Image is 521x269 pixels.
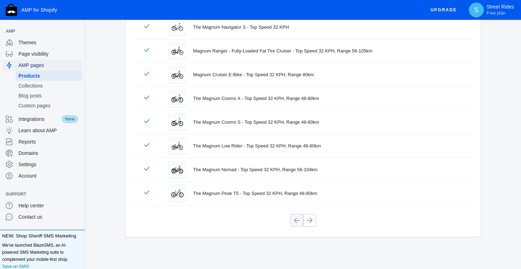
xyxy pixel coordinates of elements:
[487,4,514,16] p: Street Rides
[72,193,83,196] button: Add a sales channel
[3,37,82,48] a: Themes
[16,91,82,101] a: Blog posts
[18,62,79,69] span: AMP pages
[3,60,82,71] a: AMP pages
[169,94,186,103] img: cosmo_x_feature_gallery_variant_4_image_1_silver.jpg
[193,166,465,173] div: The Magnum Nomad - Top Speed 32 KPH, Range 56-104km
[487,10,505,16] span: Free plan
[18,92,79,99] span: Blog posts
[193,142,465,150] div: The Magnum Low Rider - Top Speed 32 KPH, Range 48-80km
[72,30,83,33] button: Add a sales channel
[3,147,82,159] a: Domains
[431,4,457,16] span: Upgrade
[6,191,72,198] span: Support
[169,141,186,151] img: low_rider__new__feature_gallery_variant_1_image_1_black_with_copper.jpg
[169,46,186,56] img: ranger_feature_gallery_variant_3_image_1_matte_black.jpg
[3,48,82,60] a: Page visibility
[3,125,82,136] a: Learn about AMP
[169,165,186,174] img: nomad_feature_gallery_variant_2_image_1_ocean.jpg
[193,190,465,197] div: The Magnum Peak T5 - Top Speed 32 KPH, Range 48-80km
[3,211,82,223] a: Contact us
[169,118,186,127] img: cosmo_x_feature_gallery_variant_4_image_1_silver_1138eb31-ff0c-4ef5-bc2e-2ca4f89c6c8d.jpg
[16,81,82,91] a: Collections
[6,4,17,16] img: Shop Sheriff Logo
[193,71,465,78] div: Magnum Cruiser E-Bike - Top Speed 32 KPH, Range 80km
[18,102,79,109] span: Custom pages
[193,47,465,55] div: Magnum Ranger - Fully-Loaded Fat Tire Cruiser - Top Speed 32 KPH, Range 56-105km
[18,172,79,179] span: Account
[486,234,512,260] iframe: Drift Widget Chat Controller
[3,136,82,147] a: Reports
[18,72,79,79] span: Products
[18,116,61,123] span: Integrations
[18,127,79,134] span: Learn about AMP
[18,39,79,46] span: Themes
[193,24,465,31] div: The Magnum Navigator S - Top Speed 32 KPH
[18,138,79,145] span: Reports
[3,170,82,181] a: Account
[18,82,79,89] span: Collections
[193,119,465,126] div: The Magnum Cosmo S - Top Speed 32 KPH, Range 48-80km
[169,189,186,198] img: magnum_peak_t5_feature_gallery_variant_2_image_1_forest.jpg
[473,6,480,13] span: S
[18,150,79,157] span: Domains
[18,161,79,168] span: Settings
[18,213,79,220] span: Contact us
[18,50,79,57] span: Page visibility
[169,70,186,79] img: cruiser_new_feature_gallery_variant_1_image_1_black_with_copper.jpg
[16,101,82,111] a: Custom pages
[3,159,82,170] a: Settings
[3,113,82,125] a: IntegrationsNew
[16,71,82,81] a: Products
[21,7,57,13] span: AMP for Shopify
[193,95,465,102] div: The Magnum Cosmo X - Top Speed 32 KPH, Range 48-80km
[425,4,462,17] button: Upgrade
[6,28,72,35] span: AMP
[61,114,79,124] span: New
[18,202,79,209] span: Help center
[169,23,186,32] img: navigator_x_feature_gallery_variant_2_image_1_white_with_blue.jpg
